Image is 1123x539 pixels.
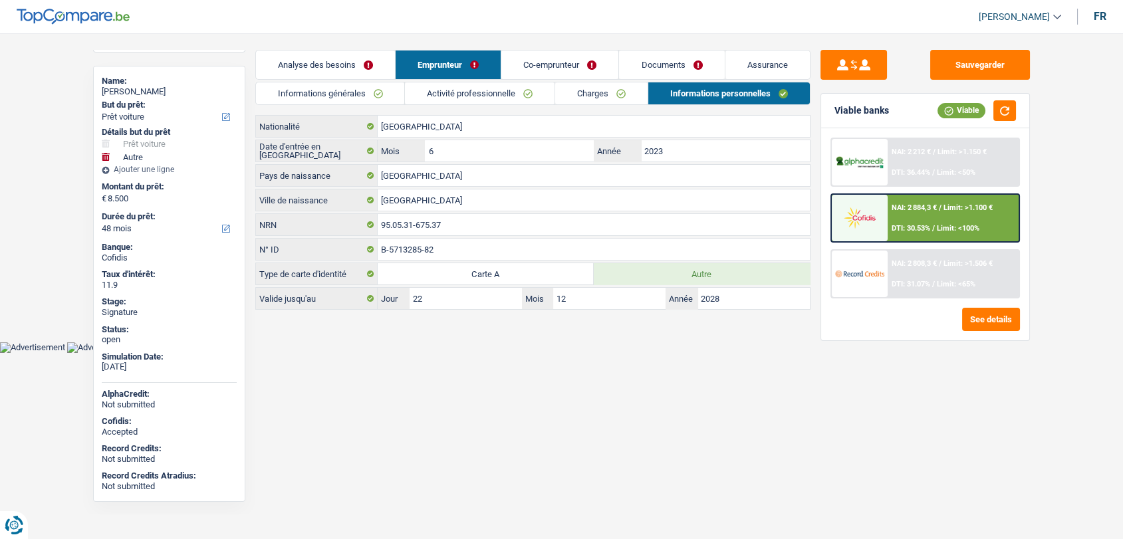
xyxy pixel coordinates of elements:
[256,82,405,104] a: Informations générales
[555,82,648,104] a: Charges
[102,352,237,362] div: Simulation Date:
[835,155,884,170] img: AlphaCredit
[256,189,378,211] label: Ville de naissance
[725,51,810,79] a: Assurance
[979,11,1050,23] span: [PERSON_NAME]
[937,148,987,156] span: Limit: >1.150 €
[932,280,935,288] span: /
[102,362,237,372] div: [DATE]
[937,103,985,118] div: Viable
[67,342,132,353] img: Advertisement
[102,443,237,454] div: Record Credits:
[932,168,935,177] span: /
[102,307,237,318] div: Signature
[102,389,237,399] div: AlphaCredit:
[102,334,237,345] div: open
[102,242,237,253] div: Banque:
[102,416,237,427] div: Cofidis:
[594,140,641,162] label: Année
[1094,10,1106,23] div: fr
[619,51,724,79] a: Documents
[102,253,237,263] div: Cofidis
[892,224,930,233] span: DTI: 30.53%
[102,471,237,481] div: Record Credits Atradius:
[939,259,941,268] span: /
[425,140,593,162] input: MM
[939,203,941,212] span: /
[641,140,809,162] input: AAAA
[102,296,237,307] div: Stage:
[937,168,975,177] span: Limit: <50%
[892,148,931,156] span: NAI: 2 212 €
[666,288,697,309] label: Année
[835,261,884,286] img: Record Credits
[378,214,810,235] input: 12.12.12-123.12
[932,224,935,233] span: /
[892,168,930,177] span: DTI: 36.44%
[256,263,378,284] label: Type de carte d'identité
[835,205,884,230] img: Cofidis
[102,86,237,97] div: [PERSON_NAME]
[17,9,130,25] img: TopCompare Logo
[930,50,1030,80] button: Sauvegarder
[256,239,378,260] label: N° ID
[378,263,594,284] label: Carte A
[697,288,810,309] input: AAAA
[648,82,810,104] a: Informations personnelles
[102,76,237,86] div: Name:
[933,148,936,156] span: /
[943,259,993,268] span: Limit: >1.506 €
[102,454,237,465] div: Not submitted
[378,140,425,162] label: Mois
[522,288,554,309] label: Mois
[378,239,810,260] input: B-1234567-89
[892,259,937,268] span: NAI: 2 808,3 €
[256,51,395,79] a: Analyse des besoins
[102,181,234,192] label: Montant du prêt:
[102,427,237,437] div: Accepted
[501,51,618,79] a: Co-emprunteur
[892,203,937,212] span: NAI: 2 884,3 €
[410,288,522,309] input: JJ
[102,100,234,110] label: But du prêt:
[102,481,237,492] div: Not submitted
[256,165,378,186] label: Pays de naissance
[102,399,237,410] div: Not submitted
[937,280,975,288] span: Limit: <65%
[594,263,810,284] label: Autre
[256,116,378,137] label: Nationalité
[256,214,378,235] label: NRN
[256,140,378,162] label: Date d'entrée en [GEOGRAPHIC_DATA]
[102,127,237,138] div: Détails but du prêt
[834,105,889,116] div: Viable banks
[102,165,237,174] div: Ajouter une ligne
[102,269,237,280] div: Taux d'intérêt:
[378,165,810,186] input: Belgique
[962,308,1020,331] button: See details
[943,203,993,212] span: Limit: >1.100 €
[396,51,501,79] a: Emprunteur
[553,288,666,309] input: MM
[378,288,410,309] label: Jour
[102,193,106,204] span: €
[378,116,810,137] input: Belgique
[405,82,555,104] a: Activité professionnelle
[102,324,237,335] div: Status:
[968,6,1061,28] a: [PERSON_NAME]
[102,280,237,290] div: 11.9
[256,288,378,309] label: Valide jusqu'au
[892,280,930,288] span: DTI: 31.07%
[102,211,234,222] label: Durée du prêt:
[937,224,979,233] span: Limit: <100%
